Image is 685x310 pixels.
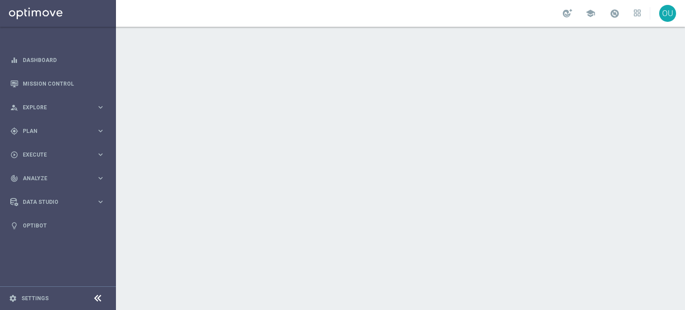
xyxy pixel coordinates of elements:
[10,104,105,111] button: person_search Explore keyboard_arrow_right
[659,5,676,22] div: OU
[96,150,105,159] i: keyboard_arrow_right
[10,151,105,158] button: play_circle_outline Execute keyboard_arrow_right
[10,222,105,229] button: lightbulb Optibot
[23,105,96,110] span: Explore
[586,8,595,18] span: school
[23,72,105,95] a: Mission Control
[96,174,105,182] i: keyboard_arrow_right
[10,198,96,206] div: Data Studio
[10,214,105,237] div: Optibot
[10,48,105,72] div: Dashboard
[10,103,18,112] i: person_search
[10,222,18,230] i: lightbulb
[10,174,18,182] i: track_changes
[10,57,105,64] button: equalizer Dashboard
[23,152,96,157] span: Execute
[23,214,105,237] a: Optibot
[10,128,105,135] button: gps_fixed Plan keyboard_arrow_right
[96,103,105,112] i: keyboard_arrow_right
[21,296,49,301] a: Settings
[10,151,96,159] div: Execute
[9,294,17,302] i: settings
[10,198,105,206] button: Data Studio keyboard_arrow_right
[10,80,105,87] button: Mission Control
[10,127,18,135] i: gps_fixed
[10,175,105,182] button: track_changes Analyze keyboard_arrow_right
[96,127,105,135] i: keyboard_arrow_right
[10,151,18,159] i: play_circle_outline
[23,128,96,134] span: Plan
[23,199,96,205] span: Data Studio
[96,198,105,206] i: keyboard_arrow_right
[10,174,96,182] div: Analyze
[23,48,105,72] a: Dashboard
[23,176,96,181] span: Analyze
[10,127,96,135] div: Plan
[10,103,96,112] div: Explore
[10,72,105,95] div: Mission Control
[10,56,18,64] i: equalizer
